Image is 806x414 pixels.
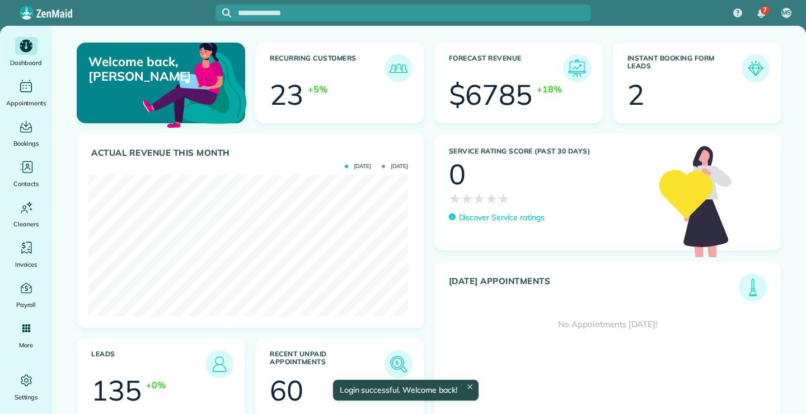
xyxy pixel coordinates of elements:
img: icon_leads-1bed01f49abd5b7fead27621c3d59655bb73ed531f8eeb49469d10e621d6b896.png [208,353,231,375]
span: Payroll [16,299,36,310]
span: 7 [763,6,767,15]
svg: Focus search [222,8,231,17]
a: Cleaners [4,198,48,230]
img: icon_form_leads-04211a6a04a5b2264e4ee56bc0799ec3eb69b7e499cbb523a139df1d13a81ae0.png [744,57,767,80]
span: MS [782,8,791,17]
div: 0 [449,160,466,188]
span: Invoices [15,259,38,270]
span: Appointments [6,97,46,109]
img: icon_forecast_revenue-8c13a41c7ed35a8dcfafea3cbb826a0462acb37728057bba2d056411b612bbbe.png [566,57,588,80]
h3: [DATE] Appointments [449,276,739,301]
span: ★ [485,188,498,208]
h3: Recent unpaid appointments [270,350,384,378]
h3: Leads [91,350,205,378]
a: Contacts [4,158,48,189]
span: Bookings [13,138,39,149]
div: 2 [627,81,644,109]
p: Welcome back, [PERSON_NAME]! [88,54,190,84]
h3: Recurring Customers [270,54,384,82]
a: Settings [4,371,48,403]
a: Appointments [4,77,48,109]
span: Settings [15,392,38,403]
div: 60 [270,376,303,404]
p: Discover Service ratings [459,212,545,224]
span: ★ [498,188,510,208]
span: ★ [461,188,473,208]
h3: Actual Revenue this month [91,148,413,158]
span: Contacts [13,178,39,189]
span: Cleaners [13,218,39,230]
span: Dashboard [10,57,42,68]
a: Discover Service ratings [449,212,545,224]
div: +0% [146,378,166,392]
span: ★ [473,188,485,208]
h3: Forecast Revenue [449,54,563,82]
h3: Instant Booking Form Leads [627,54,742,82]
span: ★ [449,188,461,208]
div: 135 [91,376,142,404]
img: icon_unpaid_appointments-47b8ce3997adf2238b356f14209ab4cced10bd1f174958f3ca8f1d0dd7fffeee.png [387,353,410,375]
button: Focus search [215,8,231,17]
span: [DATE] [345,164,371,169]
div: $6785 [449,81,533,109]
span: More [19,339,33,351]
span: [DATE] [382,164,408,169]
a: Bookings [4,118,48,149]
a: Payroll [4,279,48,310]
a: Invoices [4,239,48,270]
div: +5% [308,82,327,96]
h3: Service Rating score (past 30 days) [449,147,649,155]
img: icon_recurring_customers-cf858462ba22bcd05b5a5880d41d6543d210077de5bb9ebc9590e49fd87d84ed.png [387,57,410,80]
img: icon_todays_appointments-901f7ab196bb0bea1936b74009e4eb5ffbc2d2711fa7634e0d609ed5ef32b18b.png [742,276,764,299]
a: Dashboard [4,37,48,68]
div: +18% [537,82,562,96]
img: dashboard_welcome-42a62b7d889689a78055ac9021e634bf52bae3f8056760290aed330b23ab8690.png [140,30,249,138]
div: Login successful. Welcome back! [332,380,478,401]
div: No Appointments [DATE]! [435,301,781,348]
div: 23 [270,81,303,109]
div: 7 unread notifications [749,1,773,26]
